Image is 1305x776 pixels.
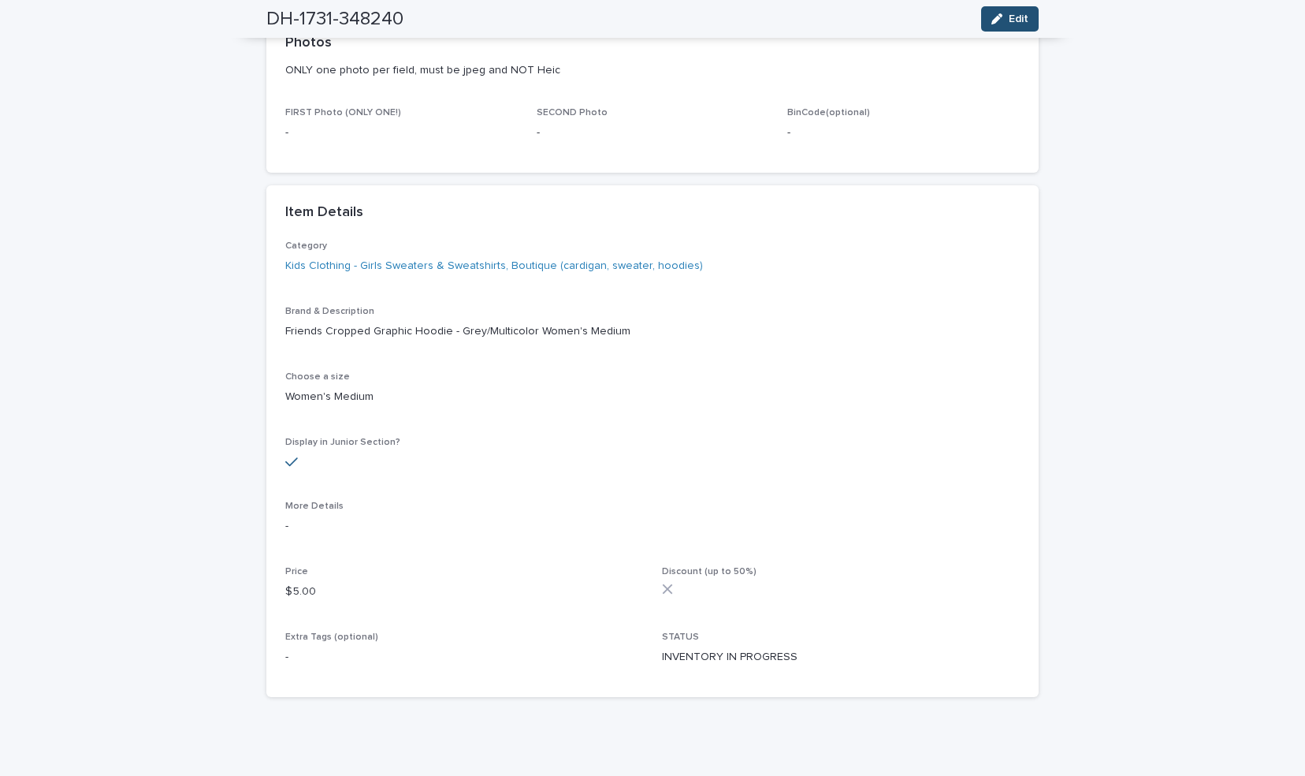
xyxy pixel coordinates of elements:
[662,649,1020,666] p: INVENTORY IN PROGRESS
[537,125,769,141] p: -
[787,125,1020,141] p: -
[266,8,403,31] h2: DH-1731-348240
[285,632,378,642] span: Extra Tags (optional)
[285,323,1020,340] p: Friends Cropped Graphic Hoodie - Grey/Multicolor Women's Medium
[285,389,1020,405] p: Women's Medium
[285,241,327,251] span: Category
[285,649,643,666] p: -
[662,632,699,642] span: STATUS
[285,108,401,118] span: FIRST Photo (ONLY ONE!)
[285,125,518,141] p: -
[981,6,1039,32] button: Edit
[285,35,332,52] h2: Photos
[285,438,400,447] span: Display in Junior Section?
[285,63,1013,77] p: ONLY one photo per field, must be jpeg and NOT Heic
[285,372,350,382] span: Choose a size
[662,567,757,576] span: Discount (up to 50%)
[285,307,374,316] span: Brand & Description
[285,567,308,576] span: Price
[787,108,870,118] span: BinCode(optional)
[285,518,1020,535] p: -
[285,584,643,600] p: $ 5.00
[285,258,703,274] a: Kids Clothing - Girls Sweaters & Sweatshirts, Boutique (cardigan, sweater, hoodies)
[285,502,344,511] span: More Details
[285,204,363,222] h2: Item Details
[537,108,608,118] span: SECOND Photo
[1009,13,1028,24] span: Edit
